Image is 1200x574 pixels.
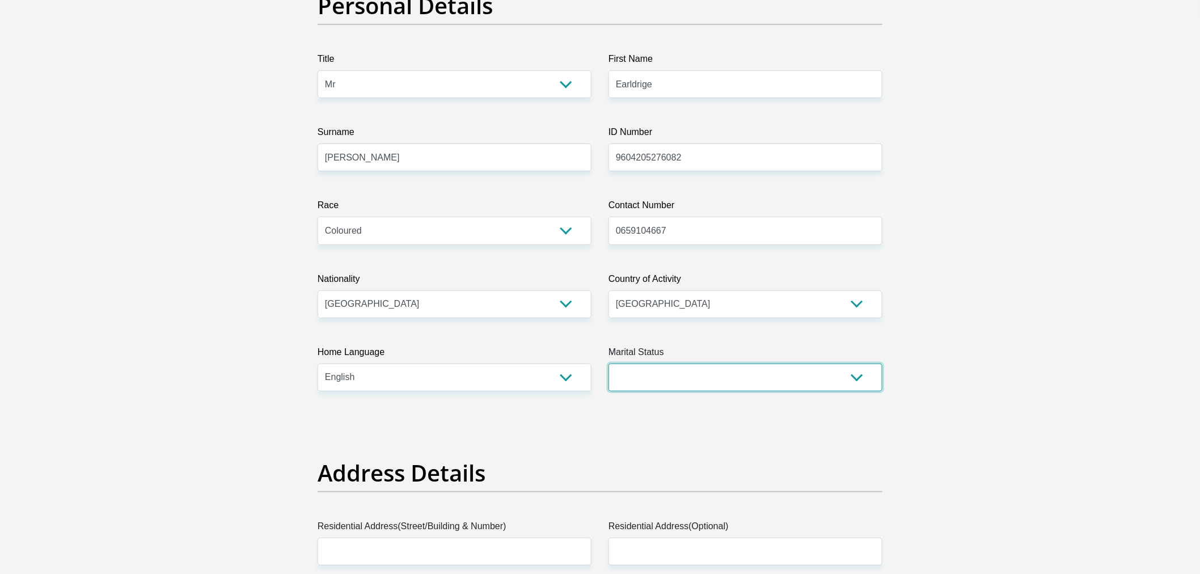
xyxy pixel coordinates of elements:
[318,199,591,217] label: Race
[318,520,591,538] label: Residential Address(Street/Building & Number)
[609,199,882,217] label: Contact Number
[609,143,882,171] input: ID Number
[609,538,882,565] input: Address line 2 (Optional)
[318,272,591,290] label: Nationality
[609,70,882,98] input: First Name
[318,459,882,487] h2: Address Details
[609,520,882,538] label: Residential Address(Optional)
[318,125,591,143] label: Surname
[318,538,591,565] input: Valid residential address
[318,143,591,171] input: Surname
[609,345,882,364] label: Marital Status
[609,217,882,244] input: Contact Number
[318,52,591,70] label: Title
[609,272,882,290] label: Country of Activity
[318,345,591,364] label: Home Language
[609,125,882,143] label: ID Number
[609,52,882,70] label: First Name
